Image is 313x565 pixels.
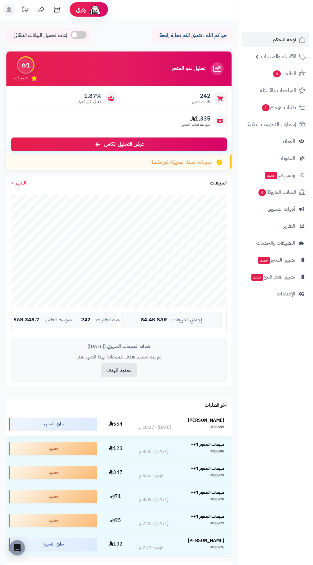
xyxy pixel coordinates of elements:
a: تطبيق نقاط البيعجديد [242,269,309,285]
div: معلق [9,442,97,455]
strong: [PERSON_NAME] [188,537,224,544]
div: #26878 [210,497,224,503]
strong: مبيعات المتجر 1++ [191,489,224,496]
span: جديد [265,172,277,179]
span: 242 [192,92,210,99]
a: المراجعات والأسئلة [242,83,309,98]
span: متوسط الطلب: [43,317,72,323]
strong: مبيعات المتجر 1++ [191,441,224,448]
a: المدونة [242,151,309,166]
span: تطبيق نقاط البيع [251,272,295,281]
div: هدف المبيعات الشهري ([DATE]) [16,343,222,350]
span: طلبات الإرجاع [261,103,296,112]
a: الطلبات6 [242,66,309,81]
div: [DATE] - 8:09 م [139,497,168,503]
td: 347 [100,460,132,484]
span: إعادة تحميل البيانات التلقائي [14,32,67,39]
td: 123 [100,436,132,460]
a: التقارير [242,218,309,234]
span: المدونة [281,154,295,163]
span: لوحة التحكم [273,35,296,44]
span: 1.87% [77,92,102,99]
td: 554 [100,412,132,436]
span: رفيق [76,6,86,13]
td: 95 [100,508,132,532]
span: جديد [251,274,263,281]
strong: [PERSON_NAME] [188,417,224,424]
a: السلات المتروكة4 [242,184,309,200]
span: العملاء [283,137,295,146]
div: [DATE] - 8:50 م [139,449,168,455]
span: تطبيق المتجر [257,255,295,264]
h3: تحليل نمو المتجر [172,66,205,72]
span: 84.4K SAR [141,317,167,323]
div: #26881 [210,424,224,431]
strong: مبيعات المتجر 1++ [191,513,224,520]
div: #26879 [210,473,224,479]
span: 4 [258,189,266,196]
span: تقييم النمو [13,75,28,81]
a: العملاء [242,134,309,149]
div: اليوم - 8:40 م [139,473,163,479]
span: إشعارات التحويلات البنكية [248,120,296,129]
td: 71 [100,484,132,508]
span: متوسط طلب العميل [181,122,210,127]
span: السلات المتروكة [258,188,296,197]
img: ai-face.png [89,3,102,16]
a: تطبيق المتجرجديد [242,252,309,268]
div: #26880 [210,449,224,455]
span: التقارير [283,222,295,231]
div: [DATE] - 7:40 م [139,521,168,527]
div: [DATE] - 10:27 م [139,424,171,431]
span: 6 [273,70,281,77]
span: الأقسام والمنتجات [261,52,296,61]
span: معدل تكرار الشراء [77,99,102,105]
span: عدد الطلبات: [95,317,120,323]
div: #26876 [210,545,224,551]
h3: المبيعات [210,180,227,186]
span: التطبيقات والخدمات [256,239,295,247]
div: #26877 [210,521,224,527]
a: التطبيقات والخدمات [242,235,309,251]
span: تنبيهات السلة المتروكة غير مفعلة [151,159,212,166]
a: تحديثات المنصة [17,3,33,18]
span: 1 [262,104,270,111]
a: الإعدادات [242,286,309,302]
span: 242 [81,317,91,323]
div: معلق [9,514,97,527]
span: طلبات الشهر [192,99,210,105]
span: 348.7 SAR [13,317,39,323]
span: عرض التحليل الكامل [104,141,144,148]
span: وآتس آب [264,171,295,180]
p: حياكم الله ، نتمنى لكم تجارة رابحة [156,32,227,39]
span: المراجعات والأسئلة [260,86,296,95]
div: جاري التجهيز [9,418,97,430]
div: Open Intercom Messenger [10,540,25,555]
a: لوحة التحكم [242,32,309,47]
span: إجمالي المبيعات: [171,317,202,323]
button: تحديد الهدف [101,363,137,377]
span: الشهر [16,179,26,187]
td: 132 [100,532,132,556]
span: جديد [258,257,270,264]
div: معلق [9,490,97,503]
strong: مبيعات المتجر 1++ [191,465,224,472]
a: طلبات الإرجاع1 [242,100,309,115]
div: جاري التجهيز [9,538,97,551]
a: وآتس آبجديد [242,168,309,183]
img: logo-2.png [270,5,307,18]
span: الطلبات [272,69,296,78]
h3: آخر الطلبات [204,403,227,408]
span: أدوات التسويق [267,205,295,214]
a: الشهر [11,179,26,187]
a: عرض التحليل الكامل [11,137,227,151]
a: أدوات التسويق [242,201,309,217]
div: معلق [9,466,97,479]
div: اليوم - 7:17 م [139,545,163,551]
a: إشعارات التحويلات البنكية [242,117,309,132]
p: لم يتم تحديد هدف للمبيعات لهذا الشهر بعد. [16,353,222,361]
span: 1,335 [181,115,210,122]
span: الإعدادات [277,289,295,298]
span: | [76,318,77,322]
